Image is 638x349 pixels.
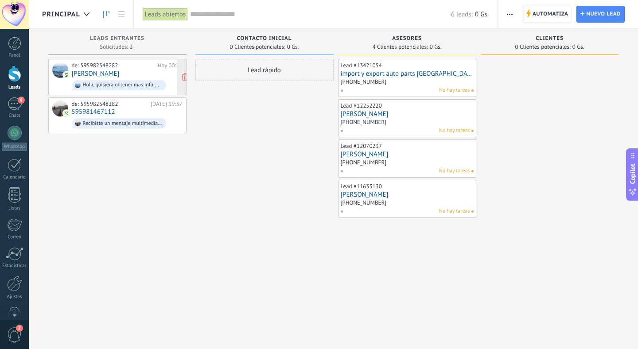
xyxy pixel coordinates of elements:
[42,10,80,19] span: Principal
[471,210,474,213] span: No hay nada asignado
[341,142,382,150] div: Lead #12070237
[533,6,568,22] span: Automatiza
[475,10,489,19] span: 0 Gs.
[99,6,114,23] a: Leads
[63,110,70,116] img: com.amocrm.amocrmwa.svg
[522,6,572,23] a: Automatiza
[341,102,382,109] div: Lead #12252220
[485,35,615,43] div: Clientes
[572,44,584,50] span: 0 Gs.
[503,6,516,23] button: Más
[341,110,474,118] a: [PERSON_NAME]
[341,199,387,206] div: [PHONE_NUMBER]
[195,59,334,81] div: Lead rápido
[16,325,23,332] span: 2
[515,44,570,50] span: 0 Clientes potenciales:
[52,62,68,78] div: Diego Gonzalez Berutti
[63,72,70,78] img: com.amocrm.amocrmwa.svg
[536,35,564,42] span: Clientes
[287,44,299,50] span: 0 Gs.
[2,53,27,58] div: Panel
[471,89,474,92] span: No hay nada asignado
[471,170,474,172] span: No hay nada asignado
[2,294,27,300] div: Ajustes
[2,143,27,151] div: WhatsApp
[430,44,442,50] span: 0 Gs.
[83,120,163,127] div: Recibiste un mensaje multimedia (id del mensaje: 3A5AAB8FAD5998DFA721). Espera a que se cargue o ...
[237,35,292,42] span: Contacto inicial
[2,85,27,90] div: Leads
[53,35,182,43] div: Leads Entrantes
[2,263,27,269] div: Estadísticas
[341,159,387,166] div: [PHONE_NUMBER]
[392,35,422,42] span: Asesores
[341,151,474,158] a: [PERSON_NAME]
[2,113,27,119] div: Chats
[341,182,382,190] div: Lead #11633130
[114,6,129,23] a: Lista
[83,82,163,88] div: Hola, quisiera obtener mas información sobre PORTA 04.
[439,207,470,215] span: No hay tareas
[576,6,625,23] a: Nuevo lead
[341,62,382,69] div: Lead #13421054
[439,86,470,94] span: No hay tareas
[342,35,472,43] div: Asesores
[18,97,25,104] span: 6
[151,101,183,108] div: [DATE] 19:37
[341,191,474,198] a: [PERSON_NAME]
[439,127,470,135] span: No hay tareas
[451,10,473,19] span: 6 leads:
[200,35,329,43] div: Contacto inicial
[52,101,68,116] div: 595981467112
[341,70,474,78] a: import y export auto parts [GEOGRAPHIC_DATA]
[158,62,183,69] div: Hoy 00:27
[2,174,27,180] div: Calendario
[72,62,155,69] div: de: 595982548282
[72,101,148,108] div: de: 595982548282
[90,35,144,42] span: Leads Entrantes
[439,167,470,175] span: No hay tareas
[230,44,285,50] span: 0 Clientes potenciales:
[341,78,387,85] div: [PHONE_NUMBER]
[471,130,474,132] span: No hay nada asignado
[143,8,188,21] div: Leads abiertos
[628,164,637,184] span: Copilot
[72,108,115,116] a: 595981467112
[586,6,621,22] span: Nuevo lead
[341,118,387,126] div: [PHONE_NUMBER]
[72,70,120,78] a: [PERSON_NAME]
[100,44,132,50] span: Solicitudes: 2
[372,44,428,50] span: 4 Clientes potenciales:
[2,234,27,240] div: Correo
[2,206,27,211] div: Listas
